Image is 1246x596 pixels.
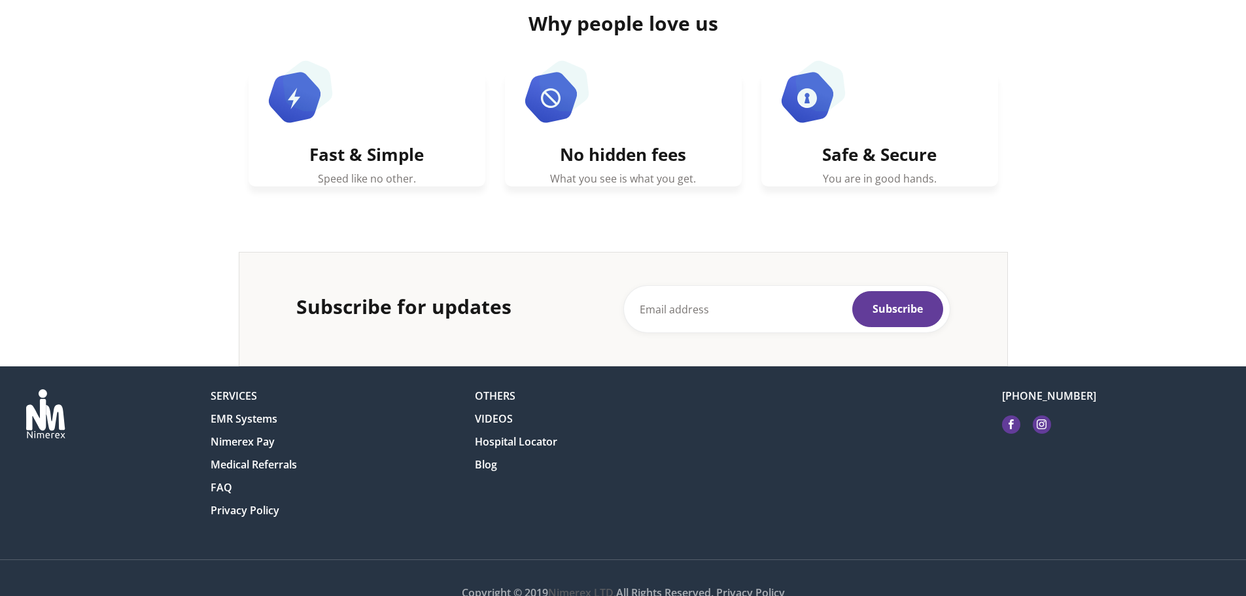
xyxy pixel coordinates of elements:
a: Blog [475,458,497,471]
a: Hospital Locator [475,435,557,448]
a: FAQ [211,481,232,494]
p: You are in good hands. [781,171,978,186]
h3: No hidden fees [525,144,722,166]
h2: Why people love us [249,11,998,36]
a: [PHONE_NUMBER] [1002,389,1096,402]
p: What you see is what you get. [525,171,722,186]
button: Subscribe [852,291,943,327]
a: Privacy Policy [211,504,279,517]
h3: Fast & Simple [268,144,466,166]
h3: Safe & Secure [781,144,978,166]
strong: SERVICES [211,389,455,402]
a: EMR Systems [211,412,277,425]
a: Nimerex Pay [211,435,275,448]
input: Email address [631,291,943,327]
h2: Subscribe for updates [296,294,525,319]
p: Speed like no other. [268,171,466,186]
img: img description [26,389,65,438]
strong: OTHERS [475,389,719,402]
a: Medical Referrals [211,458,297,471]
a: VIDEOS [475,412,513,425]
